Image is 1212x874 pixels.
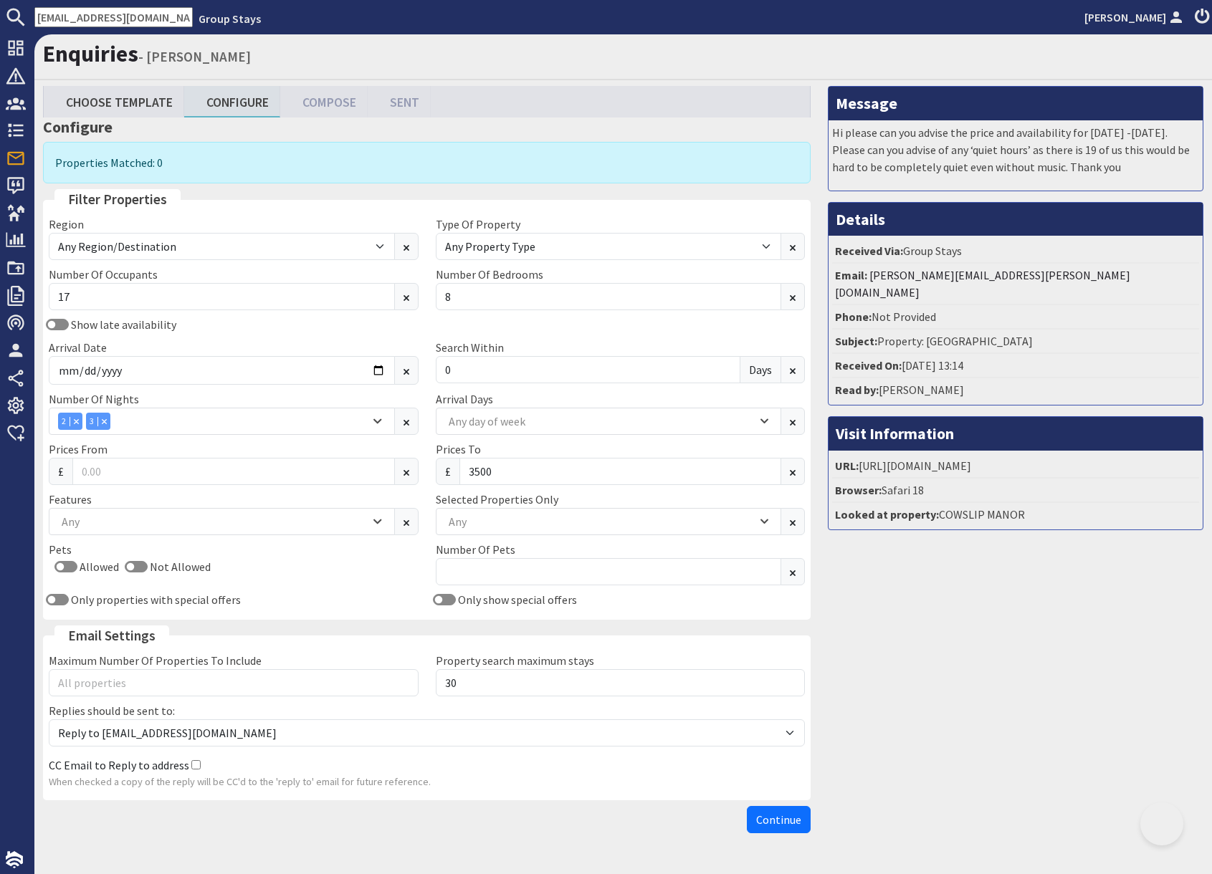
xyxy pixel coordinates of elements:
[72,458,395,485] input: 0.00
[436,653,594,668] label: Property search maximum stays
[835,309,872,324] strong: Phone:
[832,330,1199,354] li: Property: [GEOGRAPHIC_DATA]
[835,507,939,522] strong: Looked at property:
[835,268,867,282] strong: Email:
[436,492,558,506] label: Selected Properties Only
[49,758,189,772] label: CC Email to Reply to address
[436,217,520,231] label: Type Of Property
[829,417,1203,450] h3: Visit Information
[49,669,419,696] input: All properties
[835,268,1130,299] a: [PERSON_NAME][EMAIL_ADDRESS][PERSON_NAME][DOMAIN_NAME]
[199,11,261,26] a: Group Stays
[54,189,181,210] legend: Filter Properties
[829,87,1203,120] h3: Message
[456,592,577,607] label: Only show special offers
[368,86,431,117] a: Sent
[459,458,782,485] input: No limit
[49,653,262,668] label: Maximum Number Of Properties To Include
[1084,9,1186,26] a: [PERSON_NAME]
[832,354,1199,378] li: [DATE] 13:14
[43,39,138,68] a: Enquiries
[436,356,741,383] input: 7
[69,317,176,332] label: Show late availability
[835,483,882,497] strong: Browser:
[68,627,156,644] span: translation missing: en.email_settings
[832,305,1199,330] li: Not Provided
[436,283,782,310] input: Any
[49,508,395,535] div: Combobox
[49,392,139,406] label: Number Of Nights
[49,267,158,282] label: Number Of Occupants
[436,458,460,485] span: £
[436,408,782,435] div: Combobox
[445,514,757,529] div: Any
[6,851,23,868] img: staytech_i_w-64f4e8e9ee0a9c174fd5317b4b171b261742d2d393467e5bdba4413f4f884c10.svg
[835,458,859,473] strong: URL:
[43,117,811,136] h3: Configure
[280,86,368,117] a: Compose
[69,592,241,607] label: Only properties with special offers
[86,415,97,428] div: 3
[138,48,251,65] small: - [PERSON_NAME]
[740,356,781,383] span: Days
[832,378,1199,401] li: [PERSON_NAME]
[832,124,1199,176] p: Hi please can you advise the price and availability for [DATE] -[DATE]. Please can you advise of ...
[148,560,211,574] label: Not Allowed
[77,560,119,574] label: Allowed
[184,86,280,117] a: Configure
[832,239,1199,264] li: Group Stays
[49,408,395,435] div: Combobox
[436,392,493,406] label: Arrival Days
[49,703,175,718] label: Replies should be sent to:
[34,7,193,27] input: SEARCH
[58,514,370,529] div: Any
[49,458,73,485] span: £
[835,358,902,373] strong: Received On:
[436,340,504,355] label: Search Within
[44,86,184,117] a: Choose Template
[835,334,877,348] strong: Subject:
[835,244,903,258] strong: Received Via:
[436,508,782,535] div: Combobox
[436,267,543,282] label: Number Of Bedrooms
[436,542,515,557] label: Number Of Pets
[49,492,92,506] label: Features
[43,142,811,183] div: Properties Matched: 0
[829,203,1203,236] h3: Details
[49,442,108,456] label: Prices From
[445,413,757,429] div: Any day of week
[756,812,801,827] span: Continue
[49,542,72,557] label: Pets
[832,503,1199,526] li: COWSLIP MANOR
[1140,802,1183,845] iframe: Toggle Customer Support
[49,774,805,790] p: When checked a copy of the reply will be CC'd to the 'reply to' email for future reference.
[58,415,70,428] div: 2
[835,383,879,397] strong: Read by:
[436,442,481,456] label: Prices To
[49,340,107,355] label: Arrival Date
[832,479,1199,503] li: Safari 18
[832,454,1199,479] li: [URL][DOMAIN_NAME]
[747,806,811,833] button: Continue
[49,217,84,231] label: Region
